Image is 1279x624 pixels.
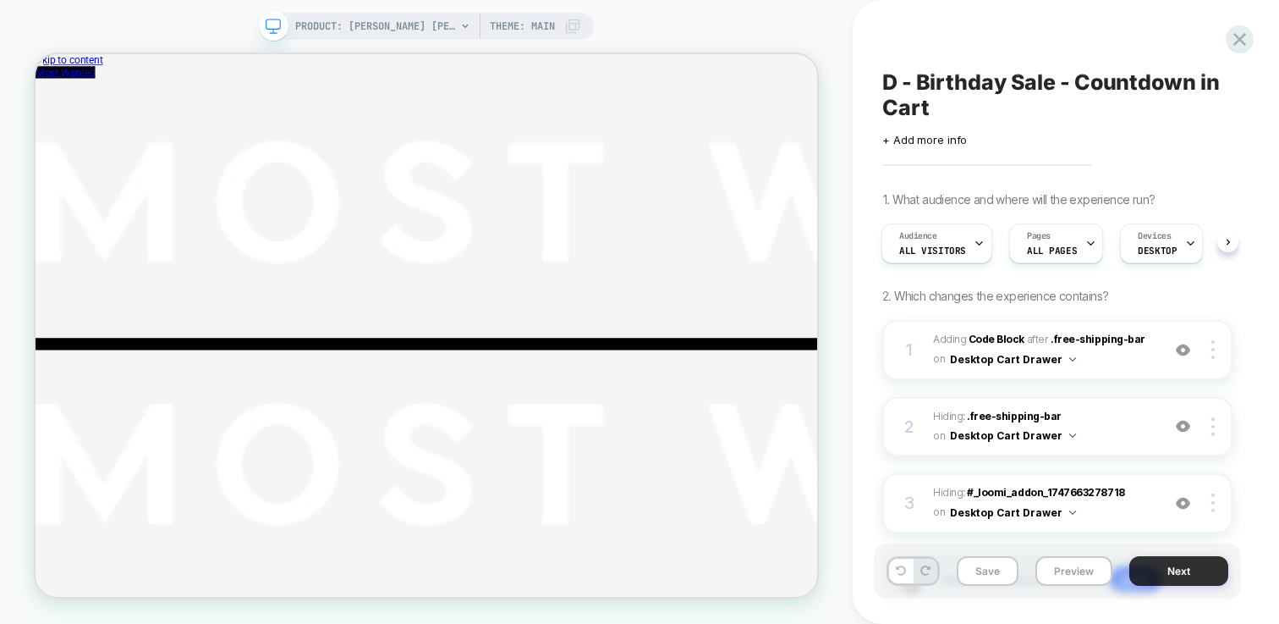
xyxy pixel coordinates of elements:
span: 2. Which changes the experience contains? [882,289,1108,303]
button: Desktop Cart Drawer [950,349,1076,370]
span: PRODUCT: [PERSON_NAME] [PERSON_NAME] [black] [295,13,456,40]
img: down arrow [1069,511,1076,515]
span: #_loomi_addon_1747663278718 [967,486,1124,499]
span: .free-shipping-bar [967,410,1062,422]
div: 1 [901,334,918,365]
b: Code Block [969,333,1024,345]
span: on [933,503,945,522]
span: AFTER [1027,333,1049,345]
div: 2 [901,411,918,442]
button: Desktop Cart Drawer [950,425,1076,446]
span: DESKTOP [1138,245,1177,257]
span: Hiding : [933,483,1152,523]
span: Devices [1138,230,1171,242]
span: Theme: MAIN [490,13,555,40]
img: close [1211,417,1215,436]
button: Desktop Cart Drawer [950,502,1076,523]
span: All Visitors [899,245,966,257]
span: .free-shipping-bar [1051,333,1145,345]
img: crossed eye [1176,343,1190,357]
span: Audience [899,230,937,242]
img: close [1211,494,1215,512]
span: + Add more info [882,133,967,146]
span: ALL PAGES [1027,245,1077,257]
span: Hiding : [933,407,1152,447]
button: Save [957,556,1018,586]
span: on [933,350,945,368]
span: D - Birthday Sale - Countdown in Cart [882,69,1232,120]
img: crossed eye [1176,419,1190,433]
span: Adding [933,333,1024,345]
button: Next [1129,556,1228,586]
img: close [1211,340,1215,359]
div: 3 [901,488,918,518]
img: crossed eye [1176,496,1190,511]
img: down arrow [1069,357,1076,362]
span: 1. What audience and where will the experience run? [882,192,1155,207]
button: Preview [1035,556,1112,586]
span: Pages [1027,230,1051,242]
span: on [933,427,945,445]
img: down arrow [1069,433,1076,438]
